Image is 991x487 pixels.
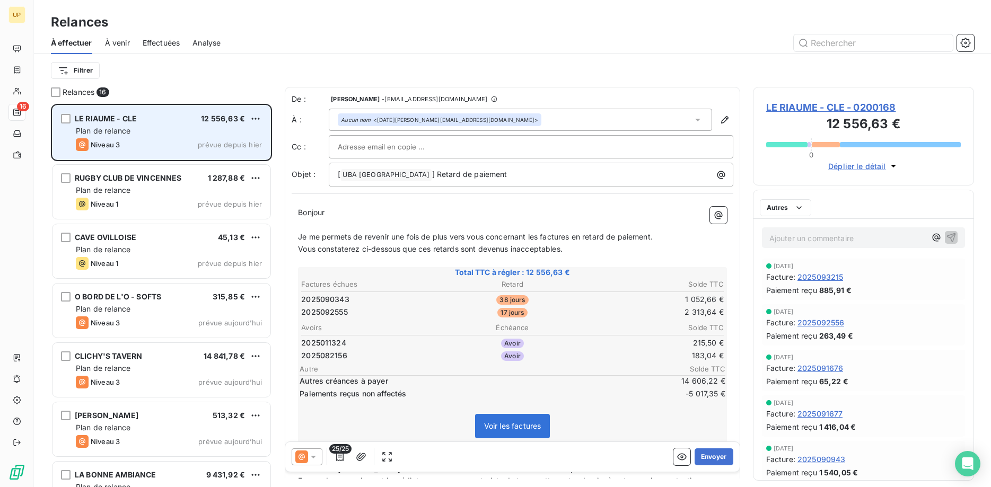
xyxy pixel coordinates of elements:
[76,126,130,135] span: Plan de relance
[662,376,725,386] span: 14 606,22 €
[797,362,844,374] span: 2025091676
[198,140,262,149] span: prévue depuis hier
[662,388,725,399] span: -5 017,35 €
[766,362,795,374] span: Facture :
[292,114,329,125] label: À :
[97,87,109,97] span: 16
[584,306,724,318] td: 2 313,64 €
[797,271,844,282] span: 2025093215
[75,292,161,301] span: O BORD DE L'O - SOFTS
[301,307,348,317] span: 2025092555
[91,140,120,149] span: Niveau 3
[76,185,130,194] span: Plan de relance
[584,322,724,333] th: Solde TTC
[774,445,794,451] span: [DATE]
[341,169,431,181] span: UBA [GEOGRAPHIC_DATA]
[501,351,524,361] span: Avoir
[292,170,315,179] span: Objet :
[825,160,902,172] button: Déplier le détail
[298,208,325,217] span: Bonjour
[331,96,380,102] span: [PERSON_NAME]
[75,351,142,360] span: CLICHY'S TAVERN
[198,318,262,327] span: prévue aujourd’hui
[766,271,795,282] span: Facture :
[584,294,724,305] td: 1 052,66 €
[496,295,528,305] span: 38 jours
[300,388,660,399] span: Paiements reçus non affectés
[794,34,953,51] input: Rechercher
[75,233,136,242] span: CAVE OVILLOISE
[8,6,25,23] div: UP
[105,38,130,48] span: À venir
[766,330,817,341] span: Paiement reçu
[51,13,108,32] h3: Relances
[198,259,262,268] span: prévue depuis hier
[198,378,262,386] span: prévue aujourd’hui
[797,317,845,328] span: 2025092556
[766,317,795,328] span: Facture :
[75,411,138,420] span: [PERSON_NAME]
[204,351,245,360] span: 14 841,78 €
[75,470,156,479] span: LA BONNE AMBIANCE
[797,408,843,419] span: 2025091677
[51,62,100,79] button: Filtrer
[198,437,262,446] span: prévue aujourd’hui
[75,114,137,123] span: LE RIAUME - CLE
[91,378,120,386] span: Niveau 3
[8,464,25,481] img: Logo LeanPay
[198,200,262,208] span: prévue depuis hier
[329,444,352,454] span: 25/25
[17,102,29,111] span: 16
[766,114,961,136] h3: 12 556,63 €
[298,476,705,485] span: En cas de non-paiement immédiat, nous serons contraints de transmettre votre dossier à notre serv...
[300,365,662,373] span: Autre
[819,285,852,296] span: 885,91 €
[584,279,724,290] th: Solde TTC
[301,322,441,333] th: Avoirs
[192,38,221,48] span: Analyse
[819,467,858,478] span: 1 540,05 €
[76,423,130,432] span: Plan de relance
[76,245,130,254] span: Plan de relance
[298,464,676,473] span: Nous vous [MEDICAL_DATA] formellement d’effectuer le virement nécessaire, et ce de manière immédi...
[501,339,524,348] span: Avoir
[91,318,120,327] span: Niveau 3
[208,173,245,182] span: 1 287,88 €
[766,285,817,296] span: Paiement reçu
[797,454,846,465] span: 2025090943
[766,454,795,465] span: Facture :
[484,421,541,430] span: Voir les factures
[91,259,118,268] span: Niveau 1
[301,279,441,290] th: Factures échues
[766,100,961,114] span: LE RIAUME - CLE - 0200168
[338,170,340,179] span: [
[300,376,660,386] span: Autres créances à payer
[662,365,725,373] span: Solde TTC
[91,437,120,446] span: Niveau 3
[584,350,724,361] td: 183,04 €
[300,267,725,278] span: Total TTC à régler : 12 556,63 €
[213,292,245,301] span: 315,85 €
[76,304,130,313] span: Plan de relance
[819,421,856,432] span: 1 416,04 €
[809,150,813,159] span: 0
[497,308,527,317] span: 17 jours
[213,411,245,420] span: 513,32 €
[338,139,452,155] input: Adresse email en copie ...
[442,279,583,290] th: Retard
[584,337,724,349] td: 215,50 €
[819,330,853,341] span: 263,49 €
[298,232,653,241] span: Je me permets de revenir une fois de plus vers vous concernant les factures en retard de paiement.
[774,354,794,360] span: [DATE]
[760,199,811,216] button: Autres
[766,408,795,419] span: Facture :
[63,87,94,98] span: Relances
[218,233,245,242] span: 45,13 €
[301,350,441,361] td: 2025082156
[143,38,180,48] span: Effectuées
[828,161,886,172] span: Déplier le détail
[76,364,130,373] span: Plan de relance
[774,400,794,406] span: [DATE]
[774,263,794,269] span: [DATE]
[432,170,507,179] span: ] Retard de paiement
